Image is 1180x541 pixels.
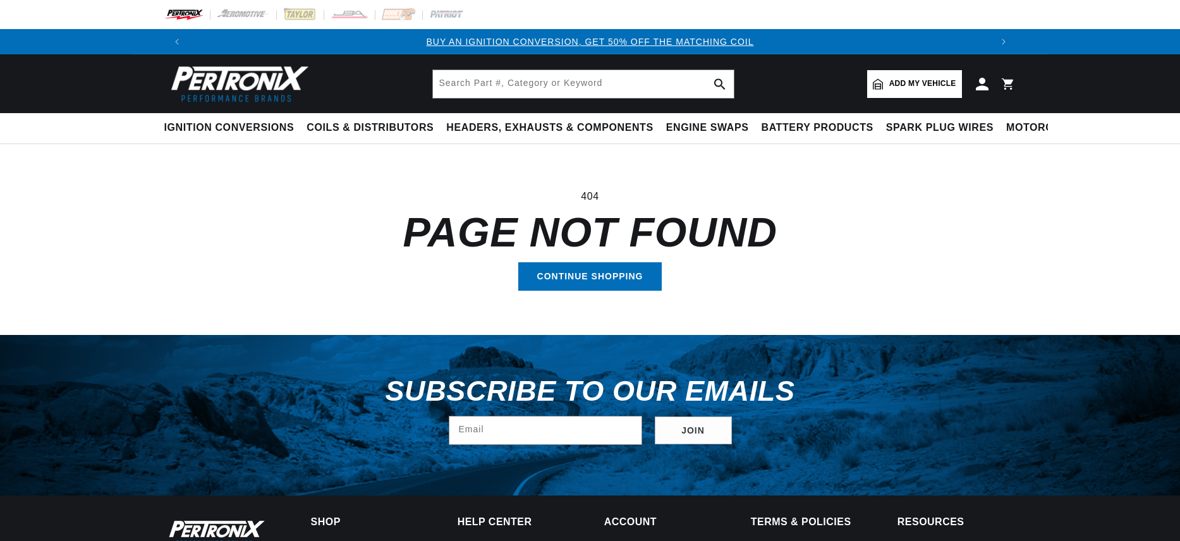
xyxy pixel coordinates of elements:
[446,121,653,135] span: Headers, Exhausts & Components
[385,379,794,403] h3: Subscribe to our emails
[164,62,310,106] img: Pertronix
[426,37,753,47] a: BUY AN IGNITION CONVERSION, GET 50% OFF THE MATCHING COIL
[867,70,962,98] a: Add my vehicle
[706,70,734,98] button: search button
[897,518,1016,526] summary: Resources
[164,29,190,54] button: Translation missing: en.sections.announcements.previous_announcement
[889,78,956,90] span: Add my vehicle
[440,113,659,143] summary: Headers, Exhausts & Components
[307,121,434,135] span: Coils & Distributors
[164,188,1016,205] p: 404
[164,113,301,143] summary: Ignition Conversions
[751,518,869,526] summary: Terms & policies
[164,121,295,135] span: Ignition Conversions
[1000,113,1088,143] summary: Motorcycle
[164,215,1016,250] h1: Page not found
[991,29,1016,54] button: Translation missing: en.sections.announcements.next_announcement
[755,113,880,143] summary: Battery Products
[458,518,576,526] summary: Help Center
[666,121,749,135] span: Engine Swaps
[880,113,1000,143] summary: Spark Plug Wires
[190,35,991,49] div: 1 of 3
[311,518,429,526] summary: Shop
[655,416,732,445] button: Subscribe
[518,262,662,291] a: Continue shopping
[133,29,1048,54] slideshow-component: Translation missing: en.sections.announcements.announcement_bar
[433,70,734,98] input: Search Part #, Category or Keyword
[300,113,440,143] summary: Coils & Distributors
[1006,121,1081,135] span: Motorcycle
[886,121,994,135] span: Spark Plug Wires
[604,518,722,526] summary: Account
[762,121,873,135] span: Battery Products
[190,35,991,49] div: Announcement
[660,113,755,143] summary: Engine Swaps
[449,416,642,444] input: Email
